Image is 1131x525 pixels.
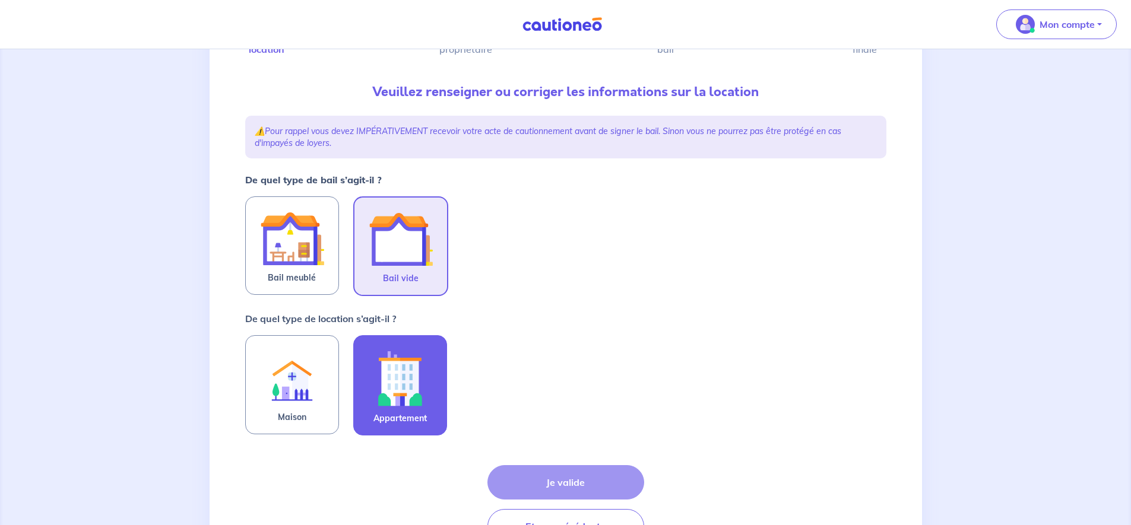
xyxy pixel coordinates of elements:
[383,271,419,285] span: Bail vide
[368,345,432,411] img: illu_apartment.svg
[255,30,278,54] label: Informations location
[245,311,396,326] p: De quel type de location s’agit-il ?
[996,9,1117,39] button: illu_account_valid_menu.svgMon compte
[654,30,677,54] label: Informations bail
[255,126,841,148] em: Pour rappel vous devez IMPÉRATIVEMENT recevoir votre acte de cautionnement avant de signer le bai...
[245,174,382,186] strong: De quel type de bail s’agit-il ?
[260,206,324,271] img: illu_furnished_lease.svg
[518,17,607,32] img: Cautioneo
[853,30,877,54] label: Validation finale
[255,125,877,149] p: ⚠️
[373,411,427,425] span: Appartement
[454,30,478,54] label: Informations propriétaire
[1040,17,1095,31] p: Mon compte
[260,345,324,410] img: illu_rent.svg
[268,271,316,285] span: Bail meublé
[278,410,306,424] span: Maison
[1016,15,1035,34] img: illu_account_valid_menu.svg
[369,207,433,271] img: illu_empty_lease.svg
[245,82,886,101] p: Veuillez renseigner ou corriger les informations sur la location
